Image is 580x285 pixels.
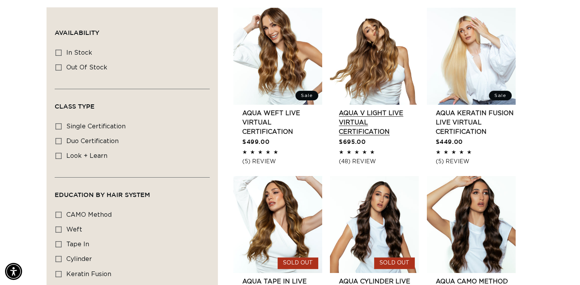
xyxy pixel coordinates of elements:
[436,109,516,136] a: AQUA Keratin Fusion LIVE VIRTUAL Certification
[55,16,210,43] summary: Availability (0 selected)
[66,123,126,130] span: single certification
[66,64,107,71] span: Out of stock
[66,241,89,247] span: Tape In
[66,138,119,144] span: duo certification
[66,50,92,56] span: In stock
[55,29,99,36] span: Availability
[55,178,210,206] summary: Education By Hair system (0 selected)
[66,271,111,277] span: Keratin Fusion
[66,226,82,233] span: Weft
[55,89,210,117] summary: Class Type (0 selected)
[66,256,92,262] span: Cylinder
[339,109,419,136] a: AQUA V Light LIVE VIRTUAL Certification
[66,153,107,159] span: look + learn
[242,109,322,136] a: AQUA Weft LIVE VIRTUAL Certification
[66,212,112,218] span: CAMO Method
[55,191,150,198] span: Education By Hair system
[55,103,95,110] span: Class Type
[5,263,22,280] div: Accessibility Menu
